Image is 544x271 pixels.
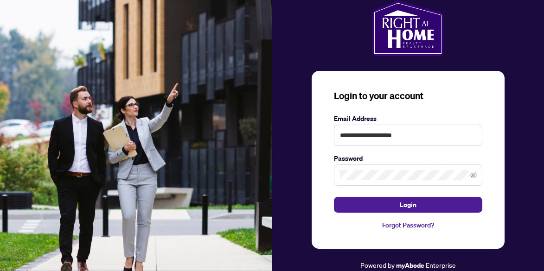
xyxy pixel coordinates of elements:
img: ma-logo [372,0,444,56]
button: Login [334,197,482,213]
label: Email Address [334,113,482,124]
span: eye-invisible [470,172,477,178]
span: Enterprise [426,261,456,269]
span: Powered by [360,261,395,269]
span: Login [400,197,416,212]
a: Forgot Password? [334,220,482,230]
h3: Login to your account [334,89,482,102]
a: myAbode [396,260,424,271]
label: Password [334,153,482,164]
